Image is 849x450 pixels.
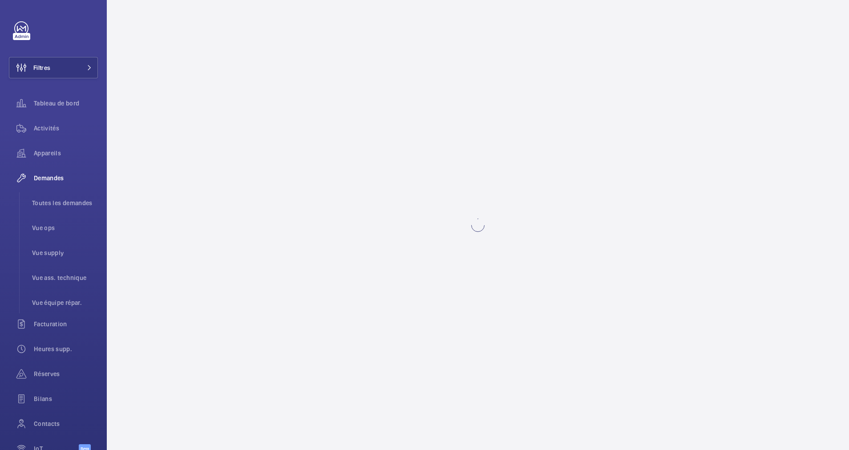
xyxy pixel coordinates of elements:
span: Filtres [33,63,50,72]
span: Demandes [34,174,98,182]
span: Vue ass. technique [32,273,98,282]
span: Vue équipe répar. [32,298,98,307]
span: Réserves [34,369,98,378]
span: Heures supp. [34,345,98,353]
span: Contacts [34,419,98,428]
span: Tableau de bord [34,99,98,108]
span: Activités [34,124,98,133]
span: Bilans [34,394,98,403]
span: Vue ops [32,223,98,232]
span: Vue supply [32,248,98,257]
span: Appareils [34,149,98,158]
span: Toutes les demandes [32,199,98,207]
button: Filtres [9,57,98,78]
span: Facturation [34,320,98,328]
